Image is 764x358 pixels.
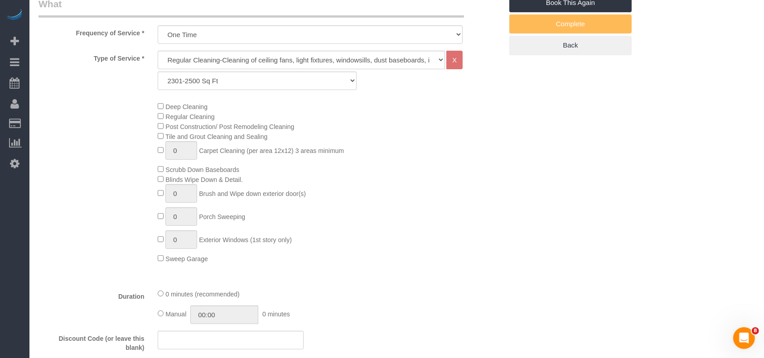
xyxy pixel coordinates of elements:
[165,176,242,183] span: Blinds Wipe Down & Detail.
[165,113,214,120] span: Regular Cleaning
[32,289,151,301] label: Duration
[165,291,239,298] span: 0 minutes (recommended)
[165,255,208,263] span: Sweep Garage
[752,327,759,334] span: 8
[165,310,186,318] span: Manual
[165,103,208,110] span: Deep Cleaning
[262,310,290,318] span: 0 minutes
[5,9,24,22] img: Automaid Logo
[32,331,151,352] label: Discount Code (or leave this blank)
[165,133,267,140] span: Tile and Grout Cleaning and Sealing
[733,327,755,349] iframe: Intercom live chat
[199,213,245,220] span: Porch Sweeping
[199,147,344,154] span: Carpet Cleaning (per area 12x12) 3 areas minimum
[32,25,151,38] label: Frequency of Service *
[165,166,239,173] span: Scrubb Down Baseboards
[32,51,151,63] label: Type of Service *
[199,190,306,197] span: Brush and Wipe down exterior door(s)
[199,236,292,243] span: Exterior Windows (1st story only)
[165,123,294,130] span: Post Construction/ Post Remodeling Cleaning
[509,36,632,55] a: Back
